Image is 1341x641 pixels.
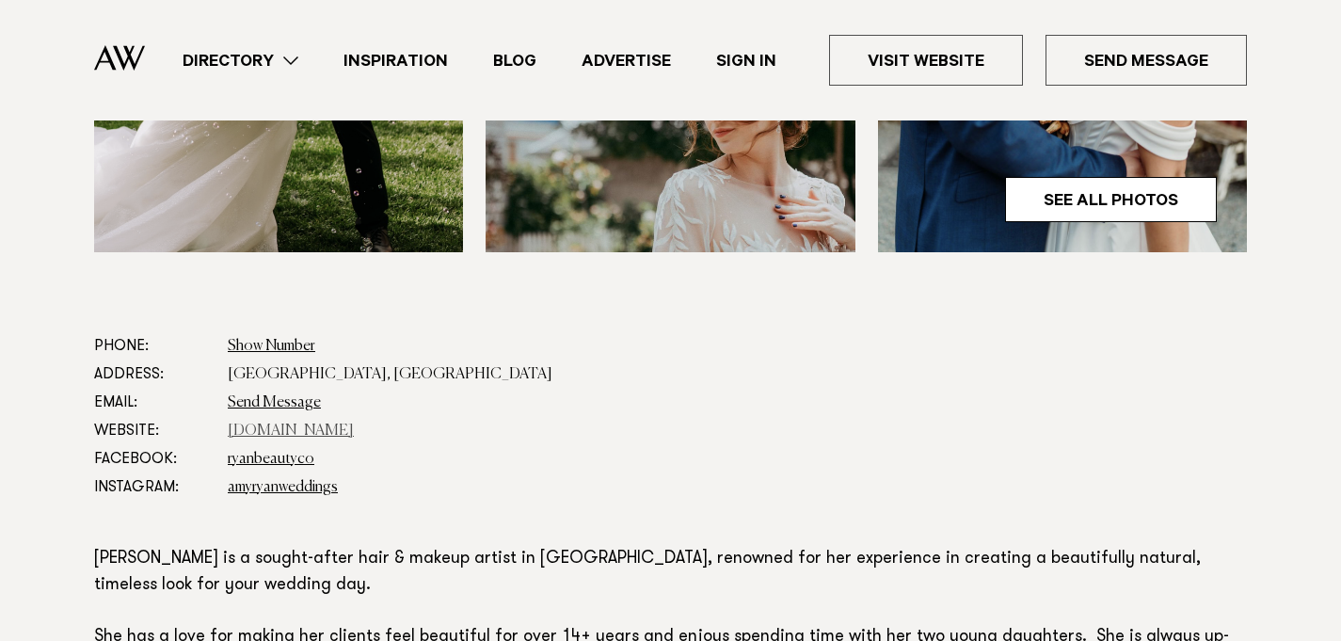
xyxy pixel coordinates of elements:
[94,445,213,473] dt: Facebook:
[228,339,315,354] a: Show Number
[160,48,321,73] a: Directory
[471,48,559,73] a: Blog
[694,48,799,73] a: Sign In
[559,48,694,73] a: Advertise
[94,45,145,71] img: Auckland Weddings Logo
[1005,177,1217,222] a: See All Photos
[228,395,321,410] a: Send Message
[228,424,354,439] a: [DOMAIN_NAME]
[94,389,213,417] dt: Email:
[94,473,213,502] dt: Instagram:
[228,452,314,467] a: ryanbeautyco
[321,48,471,73] a: Inspiration
[94,332,213,361] dt: Phone:
[228,361,1247,389] dd: [GEOGRAPHIC_DATA], [GEOGRAPHIC_DATA]
[829,35,1023,86] a: Visit Website
[94,417,213,445] dt: Website:
[228,480,338,495] a: amyryanweddings
[94,361,213,389] dt: Address:
[1046,35,1247,86] a: Send Message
